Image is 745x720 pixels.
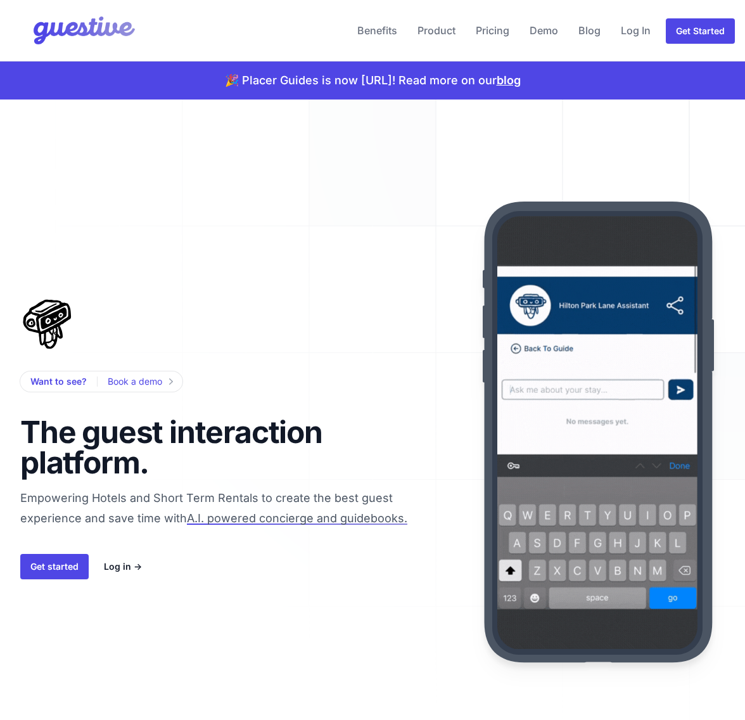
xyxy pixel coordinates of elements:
[225,72,521,89] p: 🎉 Placer Guides is now [URL]! Read more on our
[104,559,142,574] a: Log in →
[20,417,345,478] h1: The guest interaction platform.
[471,15,514,46] a: Pricing
[10,5,138,56] img: Your Company
[20,491,446,579] span: Empowering Hotels and Short Term Rentals to create the best guest experience and save time with
[108,374,172,389] a: Book a demo
[497,74,521,87] a: blog
[187,511,407,525] span: A.I. powered concierge and guidebooks.
[20,554,89,579] a: Get started
[616,15,656,46] a: Log In
[412,15,461,46] a: Product
[666,18,735,44] a: Get Started
[573,15,606,46] a: Blog
[352,15,402,46] a: Benefits
[525,15,563,46] a: Demo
